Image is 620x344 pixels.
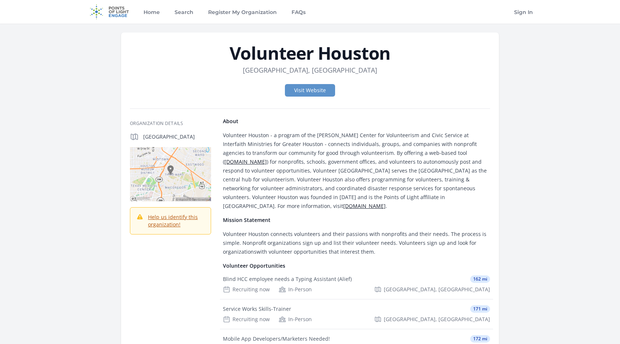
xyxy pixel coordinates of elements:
span: [GEOGRAPHIC_DATA], [GEOGRAPHIC_DATA] [384,286,490,293]
div: Service Works Skills-Trainer [223,305,291,313]
h3: Organization Details [130,121,211,126]
div: Recruiting now [223,316,270,323]
div: Mobile App Developers/Marketers Needed! [223,335,330,343]
div: Recruiting now [223,286,270,293]
span: ) for nonprofits, schools, government offices, and volunteers to autonomously post and respond to... [223,158,487,209]
div: In-Person [279,286,312,293]
a: [DOMAIN_NAME] [224,158,267,165]
span: 162 mi [470,275,490,283]
a: Help us identify this organization! [148,213,198,228]
a: [DOMAIN_NAME] [343,202,386,209]
p: Volunteer Houston connects volunteers and their passions with nonprofits and their needs. The pro... [223,230,490,256]
span: Volunteer Houston - a program of the [PERSON_NAME] Center for Volunteerism and Civic Service at I... [223,132,477,165]
h4: About [223,118,490,125]
a: Blind HCC employee needs a Typing Assistant (Alief) 162 mi Recruiting now In-Person [GEOGRAPHIC_D... [220,270,493,299]
p: [GEOGRAPHIC_DATA] [143,133,211,140]
a: Service Works Skills-Trainer 171 mi Recruiting now In-Person [GEOGRAPHIC_DATA], [GEOGRAPHIC_DATA] [220,299,493,329]
span: 171 mi [470,305,490,313]
h4: Mission Statement [223,216,490,224]
span: 172 mi [470,335,490,343]
div: In-Person [279,316,312,323]
h4: Volunteer Opportunities [223,262,490,270]
a: Visit Website [285,84,335,97]
dd: [GEOGRAPHIC_DATA], [GEOGRAPHIC_DATA] [243,65,377,75]
h1: Volunteer Houston [130,44,490,62]
div: Blind HCC employee needs a Typing Assistant (Alief) [223,275,352,283]
img: Map [130,147,211,201]
span: . [386,202,387,209]
span: [GEOGRAPHIC_DATA], [GEOGRAPHIC_DATA] [384,316,490,323]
